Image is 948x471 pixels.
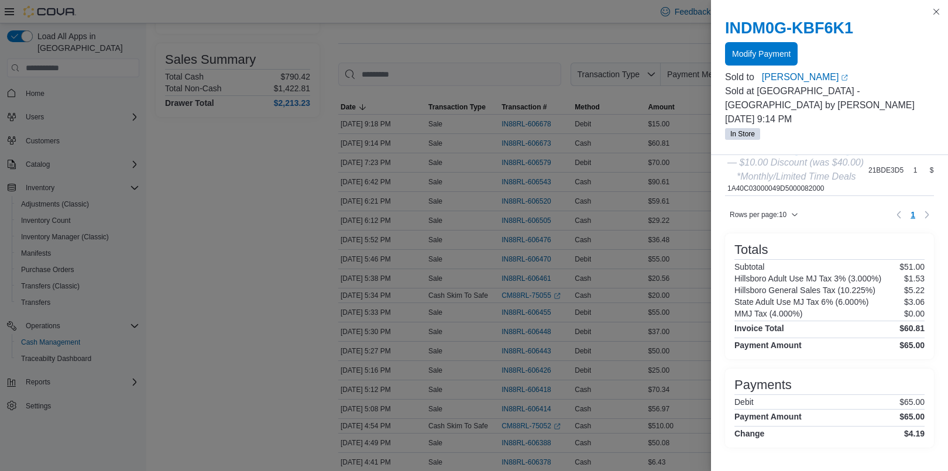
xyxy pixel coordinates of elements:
h4: $4.19 [904,429,925,438]
p: $0.00 [904,309,925,318]
a: [PERSON_NAME]External link [762,70,934,84]
p: Sold at [GEOGRAPHIC_DATA] - [GEOGRAPHIC_DATA] by [PERSON_NAME] [725,84,934,112]
span: 21BDE3D5 [868,166,904,175]
div: 1A40C03000049D5000082000 [727,147,864,193]
span: Modify Payment [732,48,791,60]
h4: Invoice Total [734,324,784,333]
div: 1 [911,163,928,177]
p: $51.00 [899,262,925,271]
h6: Hillsboro Adult Use MJ Tax 3% (3.000%) [734,274,881,283]
div: — $10.00 Discount (was $40.00) [727,156,864,170]
p: [DATE] 9:14 PM [725,112,934,126]
button: Page 1 of 1 [906,205,920,224]
h6: Debit [734,397,754,407]
h4: Payment Amount [734,412,802,421]
p: $5.22 [904,286,925,295]
span: In Store [730,129,755,139]
button: Modify Payment [725,42,798,66]
p: $65.00 [899,397,925,407]
h3: Totals [734,243,768,257]
p: $1.53 [904,274,925,283]
nav: Pagination for table: MemoryTable from EuiInMemoryTable [892,205,934,224]
h6: State Adult Use MJ Tax 6% (6.000%) [734,297,868,307]
h6: Subtotal [734,262,764,271]
h2: INDM0G-KBF6K1 [725,19,934,37]
h4: $60.81 [899,324,925,333]
span: Rows per page : 10 [730,210,786,219]
h4: $65.00 [899,412,925,421]
span: 1 [911,209,915,221]
button: Rows per page:10 [725,208,803,222]
div: Sold to [725,70,760,84]
h4: Payment Amount [734,341,802,350]
span: In Store [725,128,760,140]
h6: Hillsboro General Sales Tax (10.225%) [734,286,875,295]
ul: Pagination for table: MemoryTable from EuiInMemoryTable [906,205,920,224]
h3: Payments [734,378,792,392]
h4: Change [734,429,764,438]
h6: MMJ Tax (4.000%) [734,309,802,318]
button: Next page [920,208,934,222]
p: $3.06 [904,297,925,307]
button: Previous page [892,208,906,222]
svg: External link [841,74,848,81]
i: *Monthly/Limited Time Deals [737,171,856,181]
h4: $65.00 [899,341,925,350]
button: Close this dialog [929,5,943,19]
